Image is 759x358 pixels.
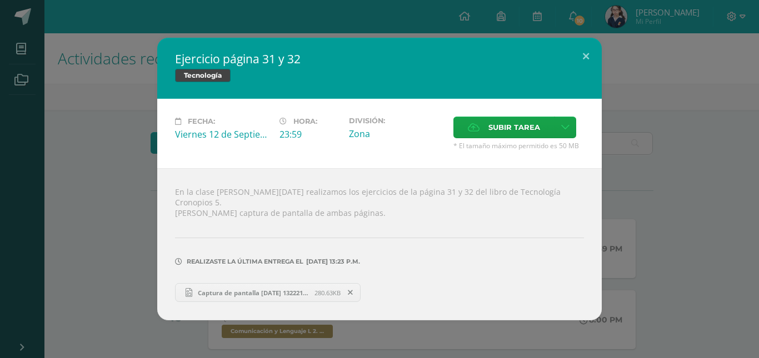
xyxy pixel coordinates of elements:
h2: Ejercicio página 31 y 32 [175,51,584,67]
span: Realizaste la última entrega el [187,258,303,265]
div: En la clase [PERSON_NAME][DATE] realizamos los ejercicios de la página 31 y 32 del libro de Tecno... [157,168,602,320]
a: Captura de pantalla [DATE] 132221.png 280.63KB [175,283,361,302]
label: División: [349,117,445,125]
span: Hora: [293,117,317,125]
span: Fecha: [188,117,215,125]
span: 280.63KB [314,289,341,297]
div: Zona [349,128,445,140]
span: Subir tarea [488,117,540,138]
div: Viernes 12 de Septiembre [175,128,271,140]
span: Tecnología [175,69,231,82]
span: * El tamaño máximo permitido es 50 MB [453,141,584,150]
div: 23:59 [279,128,340,140]
button: Close (Esc) [570,38,602,75]
span: Captura de pantalla [DATE] 132221.png [192,289,314,297]
span: Remover entrega [341,286,360,299]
